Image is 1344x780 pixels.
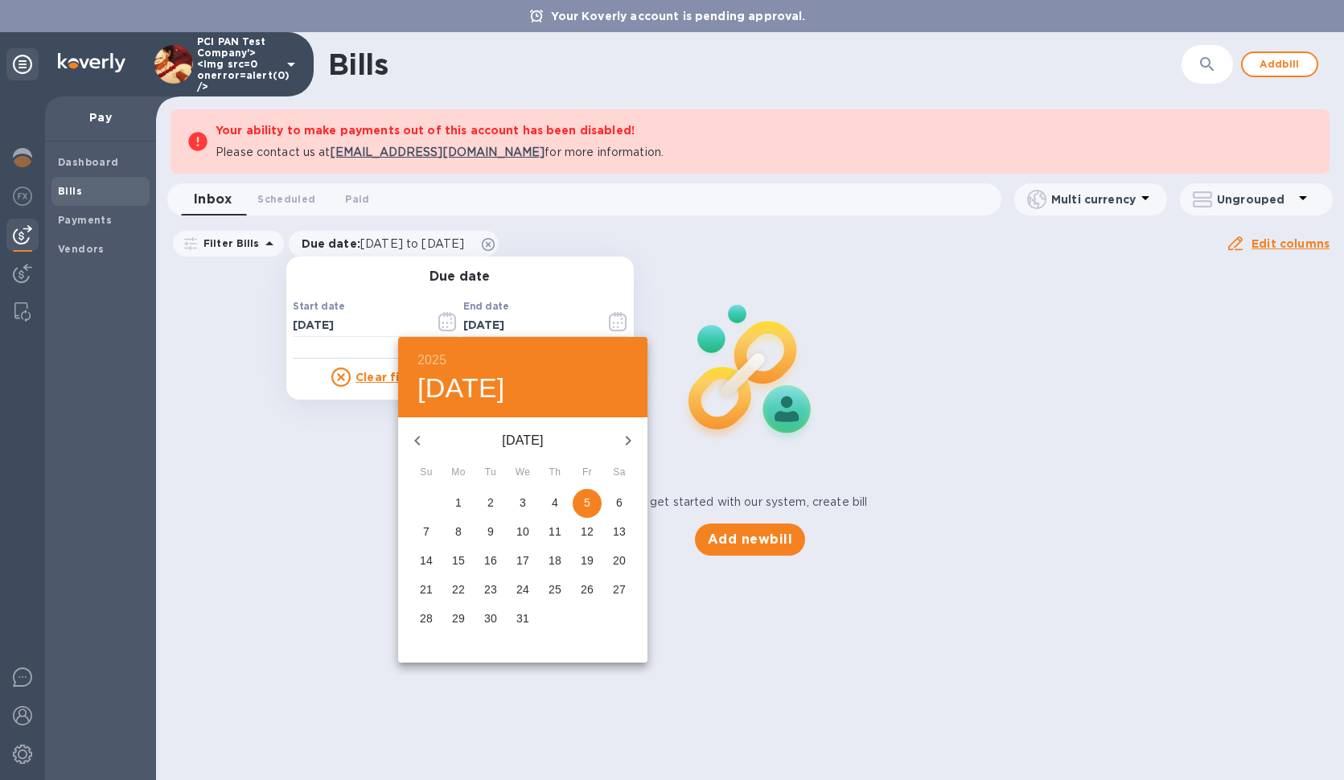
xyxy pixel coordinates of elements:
[452,610,465,626] p: 29
[444,465,473,481] span: Mo
[423,523,430,540] p: 7
[508,489,537,518] button: 3
[455,523,462,540] p: 8
[605,547,634,576] button: 20
[508,518,537,547] button: 10
[605,518,634,547] button: 13
[444,547,473,576] button: 15
[540,465,569,481] span: Th
[484,581,497,597] p: 23
[444,576,473,605] button: 22
[540,489,569,518] button: 4
[605,465,634,481] span: Sa
[516,581,529,597] p: 24
[573,547,602,576] button: 19
[444,518,473,547] button: 8
[581,581,594,597] p: 26
[417,349,446,372] button: 2025
[549,523,561,540] p: 11
[508,465,537,481] span: We
[549,552,561,569] p: 18
[616,495,623,511] p: 6
[573,465,602,481] span: Fr
[437,431,609,450] p: [DATE]
[552,495,558,511] p: 4
[540,547,569,576] button: 18
[476,465,505,481] span: Tu
[520,495,526,511] p: 3
[412,465,441,481] span: Su
[508,605,537,634] button: 31
[484,552,497,569] p: 16
[420,581,433,597] p: 21
[573,489,602,518] button: 5
[476,518,505,547] button: 9
[540,576,569,605] button: 25
[412,605,441,634] button: 28
[605,489,634,518] button: 6
[476,576,505,605] button: 23
[549,581,561,597] p: 25
[613,552,626,569] p: 20
[613,581,626,597] p: 27
[540,518,569,547] button: 11
[605,576,634,605] button: 27
[516,610,529,626] p: 31
[417,372,505,405] button: [DATE]
[484,610,497,626] p: 30
[420,552,433,569] p: 14
[420,610,433,626] p: 28
[516,523,529,540] p: 10
[613,523,626,540] p: 13
[412,518,441,547] button: 7
[487,523,494,540] p: 9
[508,547,537,576] button: 17
[573,518,602,547] button: 12
[581,523,594,540] p: 12
[412,547,441,576] button: 14
[584,495,590,511] p: 5
[487,495,494,511] p: 2
[444,605,473,634] button: 29
[508,576,537,605] button: 24
[573,576,602,605] button: 26
[452,581,465,597] p: 22
[476,547,505,576] button: 16
[455,495,462,511] p: 1
[476,489,505,518] button: 2
[581,552,594,569] p: 19
[516,552,529,569] p: 17
[476,605,505,634] button: 30
[444,489,473,518] button: 1
[412,576,441,605] button: 21
[452,552,465,569] p: 15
